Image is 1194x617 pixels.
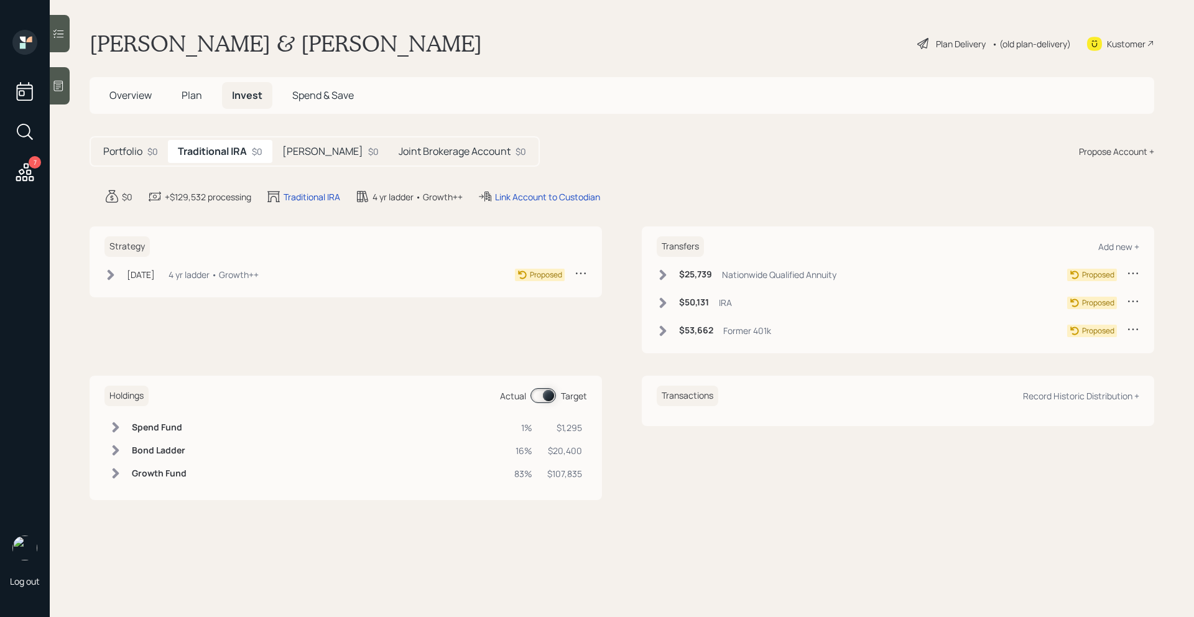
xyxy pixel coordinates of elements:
div: $1,295 [547,421,582,434]
div: Link Account to Custodian [495,190,600,203]
div: Proposed [1082,269,1114,281]
h6: Holdings [104,386,149,406]
div: 16% [514,444,532,457]
div: $20,400 [547,444,582,457]
div: Log out [10,575,40,587]
div: $0 [252,145,262,158]
div: Traditional IRA [284,190,340,203]
div: Proposed [1082,297,1114,308]
h6: $25,739 [679,269,712,280]
div: IRA [719,296,732,309]
div: Add new + [1098,241,1139,253]
div: $0 [122,190,132,203]
div: Proposed [1082,325,1114,336]
div: Kustomer [1107,37,1145,50]
h6: Bond Ladder [132,445,187,456]
div: Target [561,389,587,402]
span: Invest [232,88,262,102]
h6: Spend Fund [132,422,187,433]
h5: Joint Brokerage Account [399,146,511,157]
div: $0 [516,145,526,158]
div: Former 401k [723,324,771,337]
div: Proposed [530,269,562,281]
div: Nationwide Qualified Annuity [722,268,836,281]
div: 83% [514,467,532,480]
div: +$129,532 processing [165,190,251,203]
span: Overview [109,88,152,102]
h6: $53,662 [679,325,713,336]
div: $0 [368,145,379,158]
h5: [PERSON_NAME] [282,146,363,157]
img: michael-russo-headshot.png [12,536,37,560]
h6: Growth Fund [132,468,187,479]
div: 4 yr ladder • Growth++ [169,268,259,281]
span: Plan [182,88,202,102]
h5: Portfolio [103,146,142,157]
div: $0 [147,145,158,158]
div: 1% [514,421,532,434]
div: • (old plan-delivery) [992,37,1071,50]
div: Plan Delivery [936,37,986,50]
h6: Transactions [657,386,718,406]
h6: $50,131 [679,297,709,308]
h5: Traditional IRA [178,146,247,157]
span: Spend & Save [292,88,354,102]
h6: Strategy [104,236,150,257]
div: 7 [29,156,41,169]
div: $107,835 [547,467,582,480]
div: Record Historic Distribution + [1023,390,1139,402]
h1: [PERSON_NAME] & [PERSON_NAME] [90,30,482,57]
h6: Transfers [657,236,704,257]
div: [DATE] [127,268,155,281]
div: Actual [500,389,526,402]
div: 4 yr ladder • Growth++ [373,190,463,203]
div: Propose Account + [1079,145,1154,158]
